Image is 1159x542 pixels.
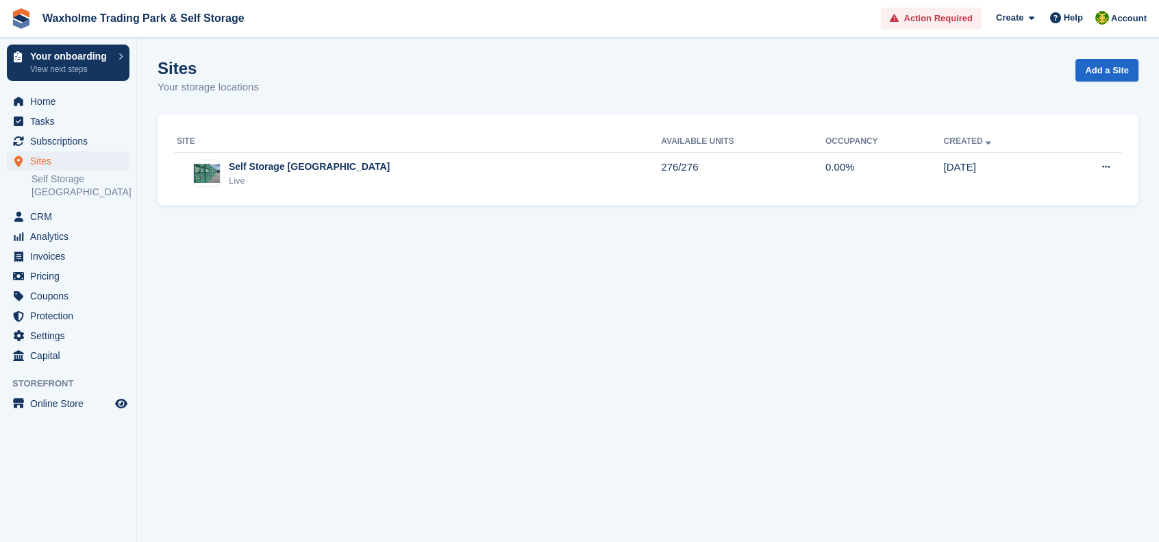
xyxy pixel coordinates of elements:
span: Help [1064,11,1083,25]
p: View next steps [30,63,112,75]
span: Online Store [30,394,112,413]
span: CRM [30,207,112,226]
a: menu [7,151,129,171]
p: Your onboarding [30,51,112,61]
th: Available Units [661,131,825,153]
a: menu [7,92,129,111]
a: Waxholme Trading Park & Self Storage [37,7,250,29]
span: Storefront [12,377,136,391]
a: menu [7,227,129,246]
div: Live [229,174,390,188]
span: Home [30,92,112,111]
img: Waxholme Self Storage [1095,11,1109,25]
a: menu [7,207,129,226]
th: Occupancy [825,131,944,153]
span: Tasks [30,112,112,131]
a: Add a Site [1075,59,1138,82]
span: Account [1111,12,1147,25]
a: menu [7,112,129,131]
td: [DATE] [944,152,1057,195]
a: Preview store [113,395,129,412]
a: menu [7,306,129,325]
p: Your storage locations [158,79,259,95]
th: Site [174,131,661,153]
a: menu [7,247,129,266]
span: Subscriptions [30,132,112,151]
h1: Sites [158,59,259,77]
a: Your onboarding View next steps [7,45,129,81]
span: Settings [30,326,112,345]
span: Action Required [904,12,973,25]
span: Pricing [30,267,112,286]
span: Analytics [30,227,112,246]
a: Action Required [881,8,982,30]
a: Self Storage [GEOGRAPHIC_DATA] [32,173,129,199]
div: Self Storage [GEOGRAPHIC_DATA] [229,160,390,174]
td: 0.00% [825,152,944,195]
a: menu [7,346,129,365]
span: Invoices [30,247,112,266]
a: menu [7,394,129,413]
a: menu [7,326,129,345]
span: Sites [30,151,112,171]
span: Coupons [30,286,112,306]
span: Create [996,11,1023,25]
img: Image of Self Storage Hull & East Yorkshire site [194,164,220,184]
img: stora-icon-8386f47178a22dfd0bd8f6a31ec36ba5ce8667c1dd55bd0f319d3a0aa187defe.svg [11,8,32,29]
a: menu [7,286,129,306]
a: menu [7,132,129,151]
a: Created [944,136,994,146]
span: Protection [30,306,112,325]
span: Capital [30,346,112,365]
td: 276/276 [661,152,825,195]
a: menu [7,267,129,286]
